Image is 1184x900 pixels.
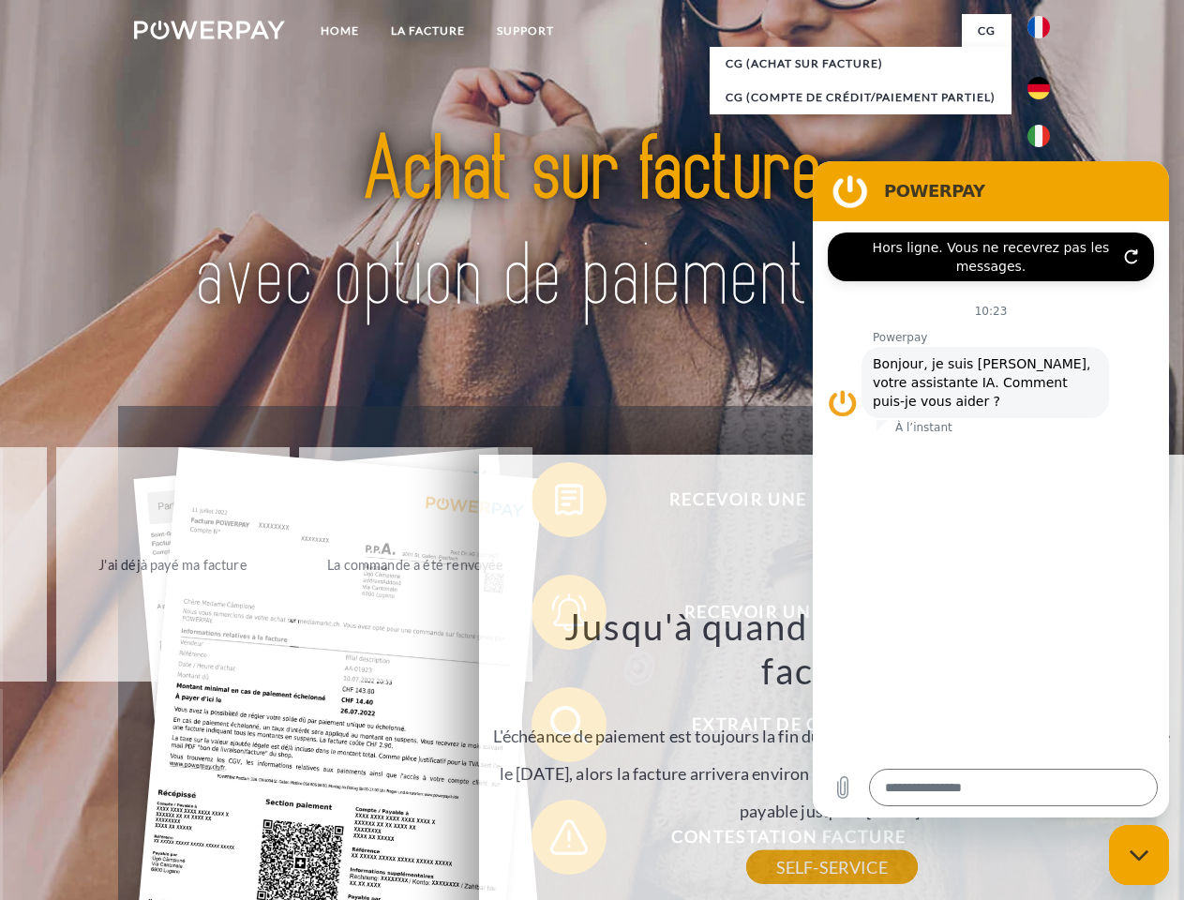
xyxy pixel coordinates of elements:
a: CG [962,14,1012,48]
div: J'ai déjà payé ma facture [67,551,278,577]
img: de [1027,77,1050,99]
iframe: Bouton de lancement de la fenêtre de messagerie, conversation en cours [1109,825,1169,885]
a: Support [481,14,570,48]
a: SELF-SERVICE [746,850,918,884]
a: Home [305,14,375,48]
a: LA FACTURE [375,14,481,48]
img: it [1027,125,1050,147]
div: La commande a été renvoyée [310,551,521,577]
a: CG (achat sur facture) [710,47,1012,81]
h3: Jusqu'à quand dois-je payer ma facture? [489,604,1174,694]
div: L'échéance de paiement est toujours la fin du mois. Par exemple, si la commande a été passée le [... [489,604,1174,867]
img: title-powerpay_fr.svg [179,90,1005,359]
iframe: Fenêtre de messagerie [813,161,1169,817]
a: CG (Compte de crédit/paiement partiel) [710,81,1012,114]
img: fr [1027,16,1050,38]
img: logo-powerpay-white.svg [134,21,285,39]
